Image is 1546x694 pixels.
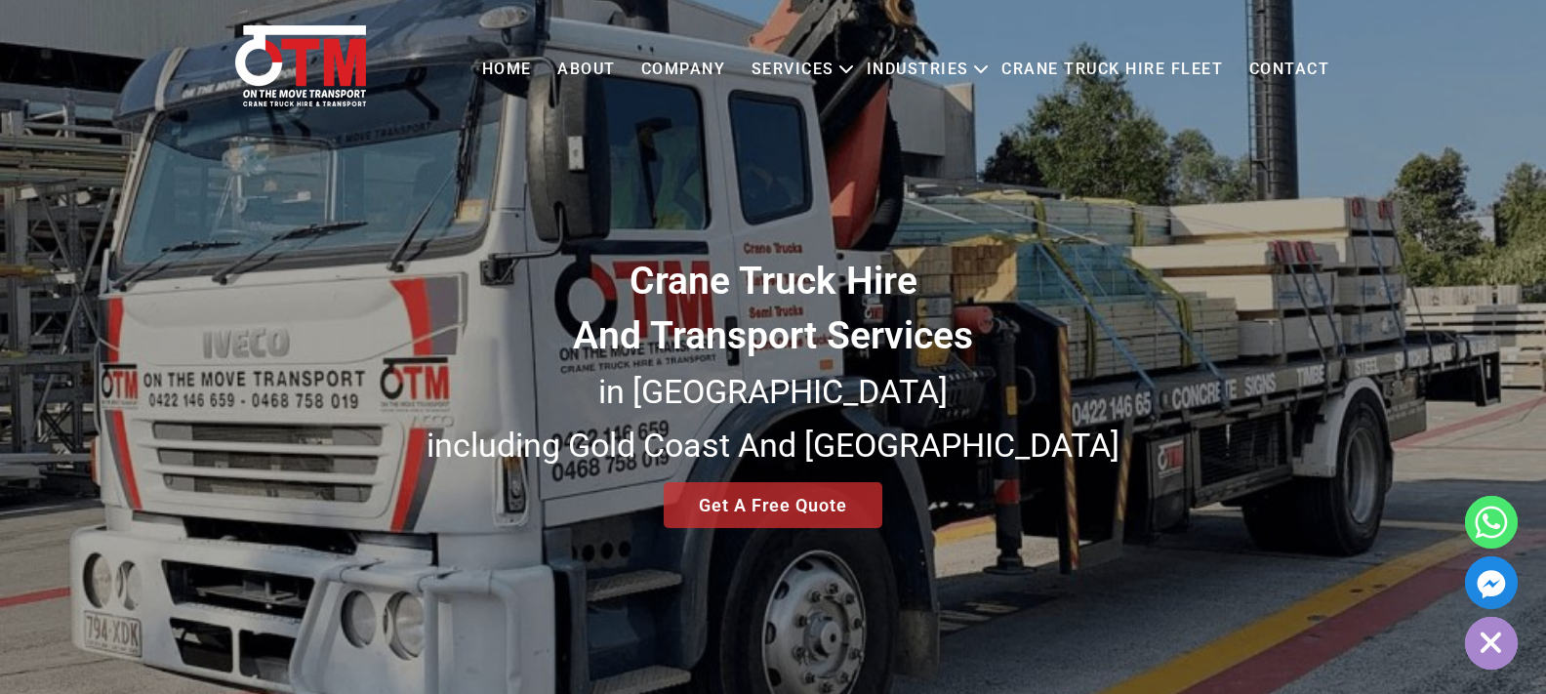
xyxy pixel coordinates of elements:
[1465,556,1518,609] a: Facebook_Messenger
[427,372,1119,466] small: in [GEOGRAPHIC_DATA] including Gold Coast And [GEOGRAPHIC_DATA]
[1465,496,1518,549] a: Whatsapp
[1236,43,1342,97] a: Contact
[545,43,629,97] a: About
[989,43,1236,97] a: Crane Truck Hire Fleet
[629,43,739,97] a: COMPANY
[664,482,882,528] a: Get A Free Quote
[854,43,982,97] a: Industries
[739,43,847,97] a: Services
[468,43,544,97] a: Home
